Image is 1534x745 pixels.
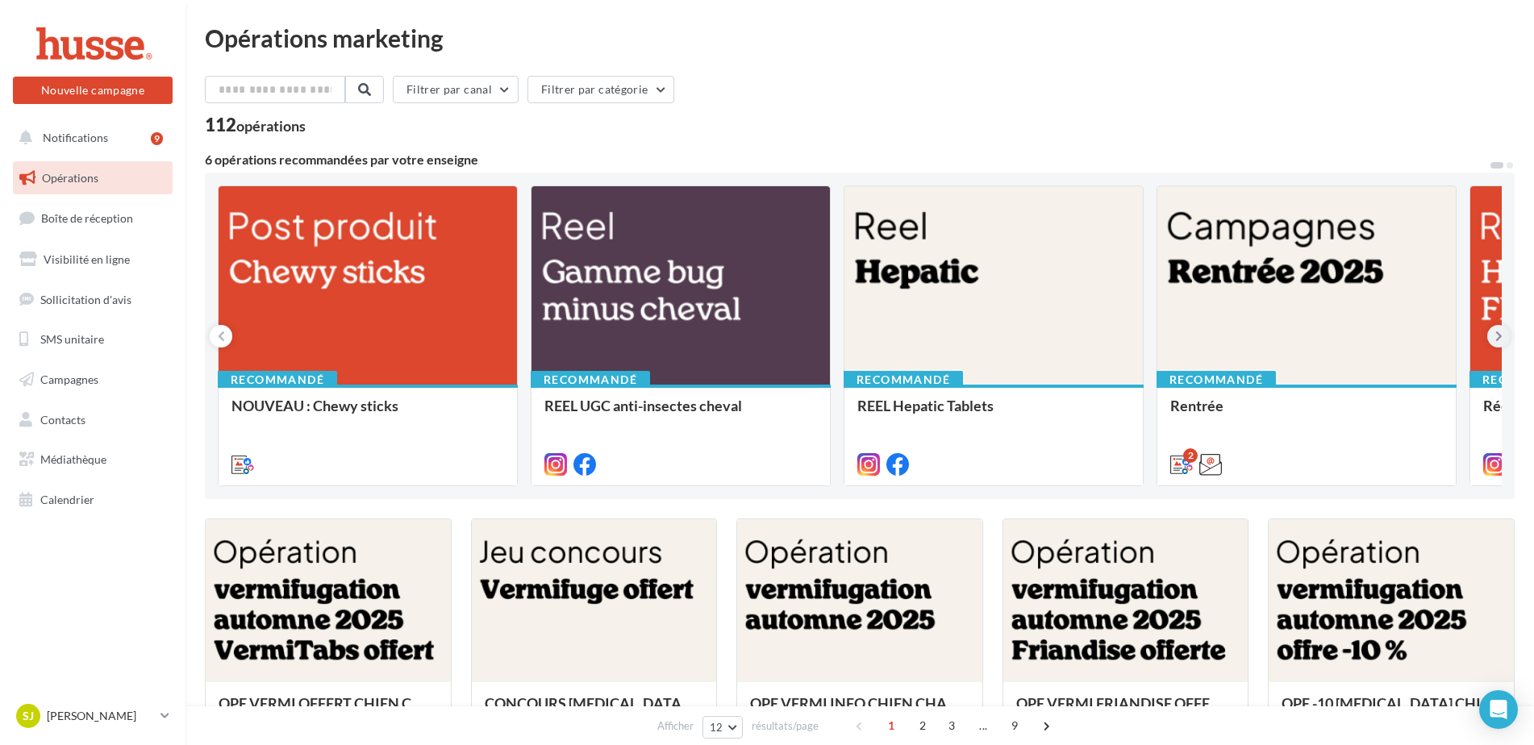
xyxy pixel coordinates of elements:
div: 6 opérations recommandées par votre enseigne [205,153,1489,166]
a: Sj [PERSON_NAME] [13,701,173,731]
span: Campagnes [40,372,98,386]
div: REEL UGC anti-insectes cheval [544,397,817,430]
div: Recommandé [218,371,337,389]
a: Médiathèque [10,443,176,477]
div: 2 [1183,448,1198,463]
span: 2 [910,713,936,739]
div: Rentrée [1170,397,1443,430]
button: Filtrer par catégorie [527,76,674,103]
div: Opérations marketing [205,26,1515,50]
a: Contacts [10,403,176,437]
a: Opérations [10,161,176,195]
div: NOUVEAU : Chewy sticks [231,397,504,430]
div: Recommandé [844,371,963,389]
span: SMS unitaire [40,332,104,346]
a: Sollicitation d'avis [10,283,176,317]
div: 9 [151,132,163,145]
span: Opérations [42,171,98,185]
span: Médiathèque [40,452,106,466]
span: Contacts [40,413,85,427]
div: Recommandé [1157,371,1276,389]
p: [PERSON_NAME] [47,708,154,724]
span: 1 [878,713,904,739]
span: 9 [1002,713,1028,739]
span: ... [970,713,996,739]
span: Visibilité en ligne [44,252,130,266]
button: Notifications 9 [10,121,169,155]
span: Notifications [43,131,108,144]
div: opérations [236,119,306,133]
div: OPE VERMI INFO CHIEN CHAT AUTOMNE [750,695,969,727]
a: Visibilité en ligne [10,243,176,277]
span: Calendrier [40,493,94,506]
div: Recommandé [531,371,650,389]
span: 12 [710,721,723,734]
a: Campagnes [10,363,176,397]
div: OPE -10 [MEDICAL_DATA] CHIEN CHAT AUTOMNE [1282,695,1501,727]
button: Nouvelle campagne [13,77,173,104]
div: REEL Hepatic Tablets [857,397,1130,430]
a: Calendrier [10,483,176,517]
a: SMS unitaire [10,323,176,356]
div: CONCOURS [MEDICAL_DATA] OFFERT AUTOMNE 2025 [485,695,704,727]
span: Sollicitation d'avis [40,292,131,306]
span: Boîte de réception [41,211,133,225]
div: OPE VERMI OFFERT CHIEN CHAT AUTOMNE [219,695,438,727]
a: Boîte de réception [10,201,176,235]
span: Afficher [657,718,694,734]
div: Open Intercom Messenger [1479,690,1518,729]
div: 112 [205,116,306,134]
button: 12 [702,716,744,739]
span: résultats/page [752,718,819,734]
button: Filtrer par canal [393,76,519,103]
span: 3 [939,713,965,739]
div: OPE VERMI FRIANDISE OFFERTE CHIEN CHAT AUTOMNE [1016,695,1236,727]
span: Sj [23,708,34,724]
